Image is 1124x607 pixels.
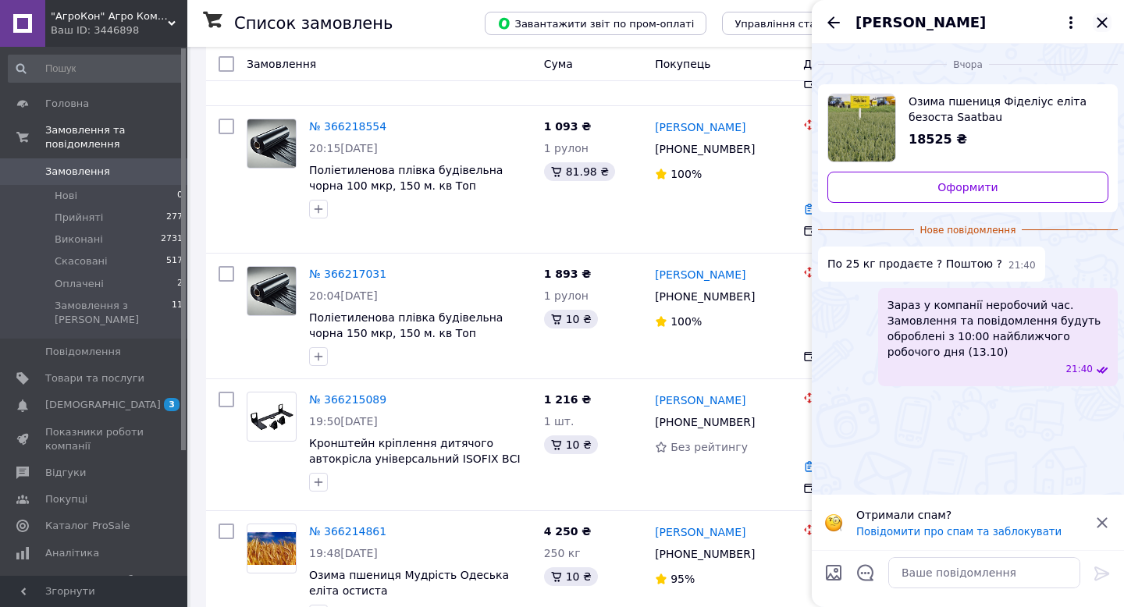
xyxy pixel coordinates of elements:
[544,162,615,181] div: 81.98 ₴
[161,233,183,247] span: 2731
[309,142,378,154] span: 20:15[DATE]
[485,12,706,35] button: Завантажити звіт по пром-оплаті
[544,120,592,133] span: 1 093 ₴
[309,415,378,428] span: 19:50[DATE]
[177,277,183,291] span: 2
[247,532,296,565] img: Фото товару
[309,311,503,339] a: Поліетиленова плівка будівельна чорна 150 мкр, 150 м. кв Топ
[670,441,748,453] span: Без рейтингу
[1093,13,1112,32] button: Закрити
[247,392,297,442] a: Фото товару
[177,189,183,203] span: 0
[234,14,393,33] h1: Список замовлень
[824,513,843,532] img: :face_with_monocle:
[45,398,161,412] span: [DEMOGRAPHIC_DATA]
[652,543,758,565] div: [PHONE_NUMBER]
[655,58,710,70] span: Покупець
[655,524,745,540] a: [PERSON_NAME]
[247,119,297,169] a: Фото товару
[544,567,598,586] div: 10 ₴
[655,119,745,135] a: [PERSON_NAME]
[670,315,702,328] span: 100%
[45,97,89,111] span: Головна
[652,138,758,160] div: [PHONE_NUMBER]
[247,58,316,70] span: Замовлення
[247,266,297,316] a: Фото товару
[887,297,1108,360] span: Зараз у компанії неробочий час. Замовлення та повідомлення будуть оброблені з 10:00 найближчого р...
[735,18,854,30] span: Управління статусами
[45,519,130,533] span: Каталог ProSale
[45,492,87,506] span: Покупці
[827,94,1108,162] a: Переглянути товар
[544,310,598,328] div: 10 ₴
[655,392,745,408] a: [PERSON_NAME]
[45,345,121,359] span: Повідомлення
[309,289,378,302] span: 20:04[DATE]
[914,224,1023,237] span: Нове повідомлення
[45,546,99,560] span: Аналітика
[722,12,866,35] button: Управління статусами
[247,524,297,573] a: Фото товару
[172,299,183,327] span: 11
[55,254,108,268] span: Скасовані
[55,233,103,247] span: Виконані
[309,525,386,538] a: № 366214861
[497,16,694,30] span: Завантажити звіт по пром-оплаті
[55,277,104,291] span: Оплачені
[670,573,695,585] span: 95%
[247,395,296,438] img: Фото товару
[1008,259,1036,272] span: 21:40 11.10.2025
[824,13,843,32] button: Назад
[55,189,77,203] span: Нові
[45,371,144,385] span: Товари та послуги
[51,9,168,23] span: "АгроКон" Агро Компанія ТОВ
[909,132,967,147] span: 18525 ₴
[309,569,509,597] span: Озима пшениця Мудрість Одеська еліта остиста
[544,435,598,454] div: 10 ₴
[855,563,876,583] button: Відкрити шаблони відповідей
[247,267,296,315] img: Фото товару
[1065,363,1093,376] span: 21:40 11.10.2025
[652,411,758,433] div: [PHONE_NUMBER]
[544,547,581,559] span: 250 кг
[855,12,986,33] span: [PERSON_NAME]
[309,120,386,133] a: № 366218554
[166,254,183,268] span: 517
[655,267,745,282] a: [PERSON_NAME]
[544,142,589,154] span: 1 рулон
[45,573,144,601] span: Інструменти веб-майстра та SEO
[818,56,1118,72] div: 11.10.2025
[856,507,1083,523] p: Отримали спам?
[909,94,1096,125] span: Озима пшениця Фіделіус еліта безоста Saatbau
[55,211,103,225] span: Прийняті
[309,393,386,406] a: № 366215089
[55,299,172,327] span: Замовлення з [PERSON_NAME]
[544,525,592,538] span: 4 250 ₴
[544,415,574,428] span: 1 шт.
[670,168,702,180] span: 100%
[856,526,1062,538] button: Повідомити про спам та заблокувати
[51,23,187,37] div: Ваш ID: 3446898
[45,123,187,151] span: Замовлення та повідомлення
[45,466,86,480] span: Відгуки
[827,172,1108,203] a: Оформити
[309,547,378,559] span: 19:48[DATE]
[45,165,110,179] span: Замовлення
[166,211,183,225] span: 277
[544,58,573,70] span: Cума
[309,164,503,192] a: Поліетиленова плівка будівельна чорна 100 мкр, 150 м. кв Топ
[544,268,592,280] span: 1 893 ₴
[803,58,918,70] span: Доставка та оплата
[544,393,592,406] span: 1 216 ₴
[247,119,296,168] img: Фото товару
[309,268,386,280] a: № 366217031
[45,425,144,453] span: Показники роботи компанії
[8,55,184,83] input: Пошук
[544,289,589,302] span: 1 рулон
[652,286,758,307] div: [PHONE_NUMBER]
[827,256,1002,272] span: По 25 кг продаєте ? Поштою ?
[309,437,521,481] a: Кронштейн кріплення дитячого автокрісла універсальний ISOFIX ВСІ ТИПИ Так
